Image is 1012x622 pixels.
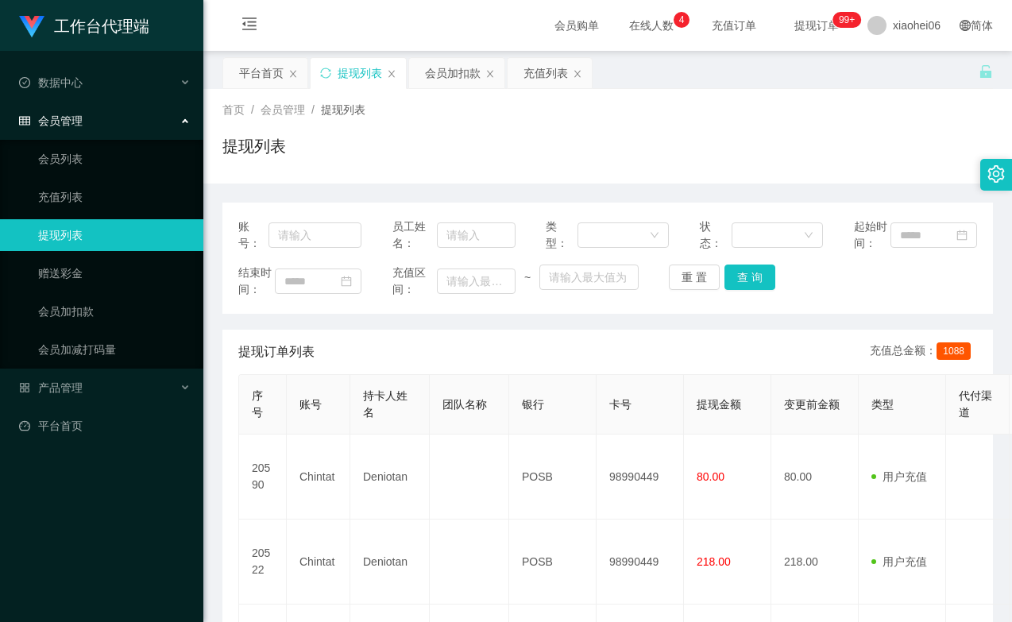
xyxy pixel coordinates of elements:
[320,68,331,79] i: 图标: sync
[19,19,149,32] a: 工作台代理端
[546,218,577,252] span: 类型：
[679,12,685,28] p: 4
[509,435,597,520] td: POSB
[786,20,847,31] span: 提现订单
[299,398,322,411] span: 账号
[239,520,287,605] td: 20522
[341,276,352,287] i: 图标: calendar
[485,69,495,79] i: 图标: close
[363,389,408,419] span: 持卡人姓名
[38,219,191,251] a: 提现列表
[960,20,971,31] i: 图标: global
[238,218,268,252] span: 账号：
[509,520,597,605] td: POSB
[871,555,927,568] span: 用户充值
[697,470,724,483] span: 80.00
[804,230,813,241] i: 图标: down
[522,398,544,411] span: 银行
[251,103,254,116] span: /
[19,16,44,38] img: logo.9652507e.png
[268,222,361,248] input: 请输入
[392,265,438,298] span: 充值区间：
[54,1,149,52] h1: 工作台代理端
[597,520,684,605] td: 98990449
[239,435,287,520] td: 20590
[871,398,894,411] span: 类型
[19,115,30,126] i: 图标: table
[621,20,682,31] span: 在线人数
[650,230,659,241] i: 图标: down
[871,470,927,483] span: 用户充值
[288,69,298,79] i: 图标: close
[19,381,83,394] span: 产品管理
[854,218,890,252] span: 起始时间：
[19,382,30,393] i: 图标: appstore-o
[222,134,286,158] h1: 提现列表
[222,103,245,116] span: 首页
[597,435,684,520] td: 98990449
[539,265,638,290] input: 请输入最大值为
[697,398,741,411] span: 提现金额
[19,410,191,442] a: 图标: dashboard平台首页
[987,165,1005,183] i: 图标: setting
[771,435,859,520] td: 80.00
[19,77,30,88] i: 图标: check-circle-o
[287,435,350,520] td: Chintat
[697,555,731,568] span: 218.00
[959,389,992,419] span: 代付渠道
[437,222,515,248] input: 请输入
[956,230,968,241] i: 图标: calendar
[442,398,487,411] span: 团队名称
[516,269,540,286] span: ~
[338,58,382,88] div: 提现列表
[261,103,305,116] span: 会员管理
[771,520,859,605] td: 218.00
[704,20,764,31] span: 充值订单
[238,342,315,361] span: 提现订单列表
[38,257,191,289] a: 赠送彩金
[38,181,191,213] a: 充值列表
[784,398,840,411] span: 变更前金额
[387,69,396,79] i: 图标: close
[222,1,276,52] i: 图标: menu-fold
[523,58,568,88] div: 充值列表
[724,265,775,290] button: 查 询
[38,296,191,327] a: 会员加扣款
[425,58,481,88] div: 会员加扣款
[321,103,365,116] span: 提现列表
[287,520,350,605] td: Chintat
[573,69,582,79] i: 图标: close
[392,218,438,252] span: 员工姓名：
[870,342,977,361] div: 充值总金额：
[937,342,971,360] span: 1088
[832,12,861,28] sup: 1069
[350,520,430,605] td: Deniotan
[38,143,191,175] a: 会员列表
[238,265,275,298] span: 结束时间：
[669,265,720,290] button: 重 置
[979,64,993,79] i: 图标: unlock
[311,103,315,116] span: /
[350,435,430,520] td: Deniotan
[239,58,284,88] div: 平台首页
[19,76,83,89] span: 数据中心
[252,389,263,419] span: 序号
[19,114,83,127] span: 会员管理
[609,398,632,411] span: 卡号
[700,218,732,252] span: 状态：
[38,334,191,365] a: 会员加减打码量
[437,269,515,294] input: 请输入最小值为
[674,12,689,28] sup: 4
